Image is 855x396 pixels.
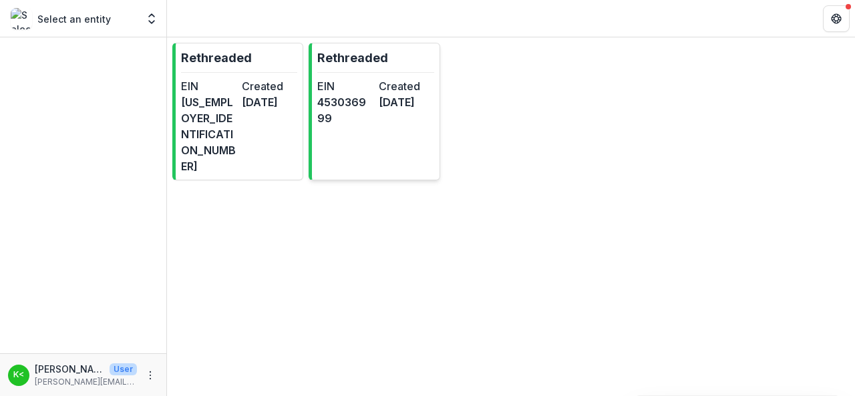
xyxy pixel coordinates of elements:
[379,94,434,110] dd: [DATE]
[309,43,440,180] a: RethreadedEIN453036999Created[DATE]
[317,78,373,94] dt: EIN
[823,5,850,32] button: Get Help
[35,376,137,388] p: [PERSON_NAME][EMAIL_ADDRESS][DOMAIN_NAME]
[317,94,373,126] dd: 453036999
[37,12,111,26] p: Select an entity
[35,362,104,376] p: [PERSON_NAME] <[PERSON_NAME][EMAIL_ADDRESS][DOMAIN_NAME]>
[13,371,24,379] div: Kristin Keen <kristin@rethreaded.com>
[181,78,236,94] dt: EIN
[317,49,388,67] p: Rethreaded
[181,49,252,67] p: Rethreaded
[142,5,161,32] button: Open entity switcher
[110,363,137,375] p: User
[242,94,297,110] dd: [DATE]
[181,94,236,174] dd: [US_EMPLOYER_IDENTIFICATION_NUMBER]
[172,43,303,180] a: RethreadedEIN[US_EMPLOYER_IDENTIFICATION_NUMBER]Created[DATE]
[379,78,434,94] dt: Created
[242,78,297,94] dt: Created
[11,8,32,29] img: Select an entity
[142,367,158,383] button: More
